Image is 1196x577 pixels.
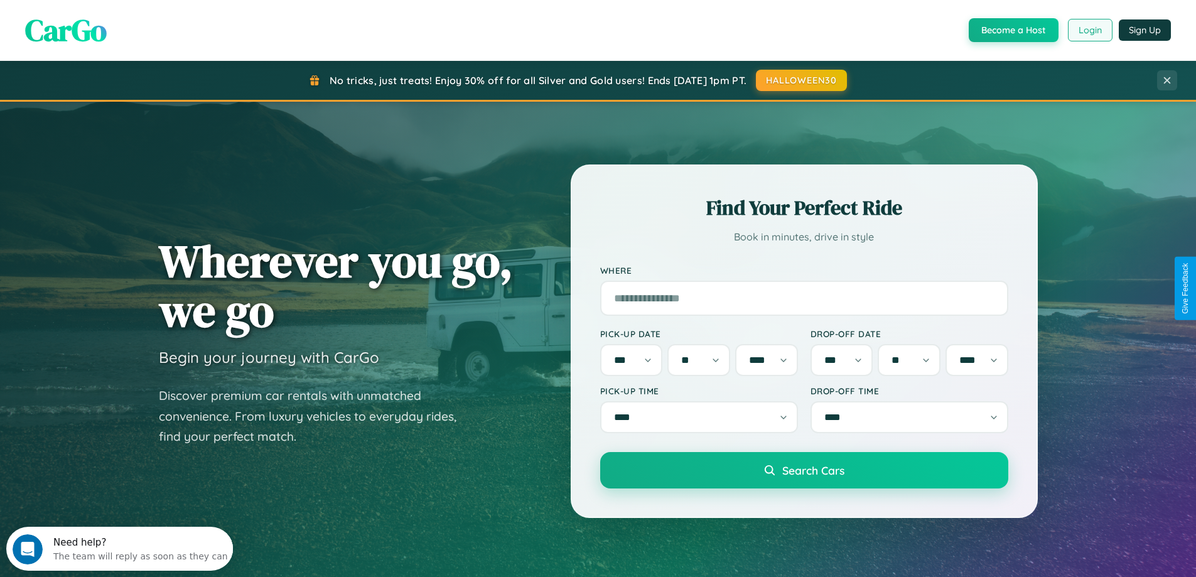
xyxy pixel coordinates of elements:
[600,228,1008,246] p: Book in minutes, drive in style
[756,70,847,91] button: HALLOWEEN30
[25,9,107,51] span: CarGo
[811,328,1008,339] label: Drop-off Date
[811,386,1008,396] label: Drop-off Time
[1181,263,1190,314] div: Give Feedback
[47,21,222,34] div: The team will reply as soon as they can
[600,328,798,339] label: Pick-up Date
[600,265,1008,276] label: Where
[47,11,222,21] div: Need help?
[6,527,233,571] iframe: Intercom live chat discovery launcher
[600,194,1008,222] h2: Find Your Perfect Ride
[600,386,798,396] label: Pick-up Time
[159,386,473,447] p: Discover premium car rentals with unmatched convenience. From luxury vehicles to everyday rides, ...
[969,18,1059,42] button: Become a Host
[159,348,379,367] h3: Begin your journey with CarGo
[13,534,43,564] iframe: Intercom live chat
[782,463,844,477] span: Search Cars
[1068,19,1112,41] button: Login
[5,5,234,40] div: Open Intercom Messenger
[600,452,1008,488] button: Search Cars
[159,236,513,335] h1: Wherever you go, we go
[1119,19,1171,41] button: Sign Up
[330,74,746,87] span: No tricks, just treats! Enjoy 30% off for all Silver and Gold users! Ends [DATE] 1pm PT.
